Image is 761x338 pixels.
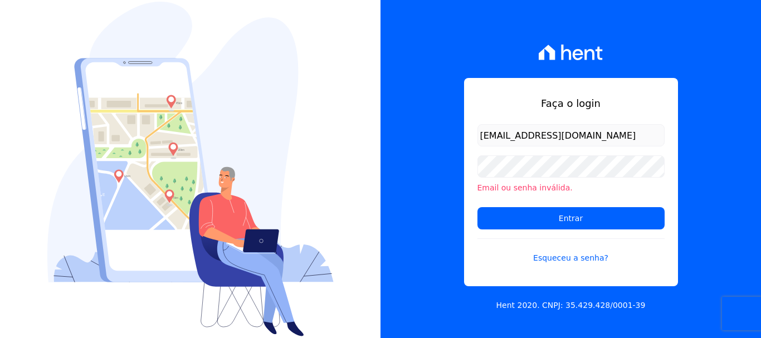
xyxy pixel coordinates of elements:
a: Esqueceu a senha? [477,238,665,264]
h1: Faça o login [477,96,665,111]
input: Email [477,124,665,146]
p: Hent 2020. CNPJ: 35.429.428/0001-39 [496,300,646,311]
input: Entrar [477,207,665,229]
img: Login [47,2,334,336]
li: Email ou senha inválida. [477,182,665,194]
